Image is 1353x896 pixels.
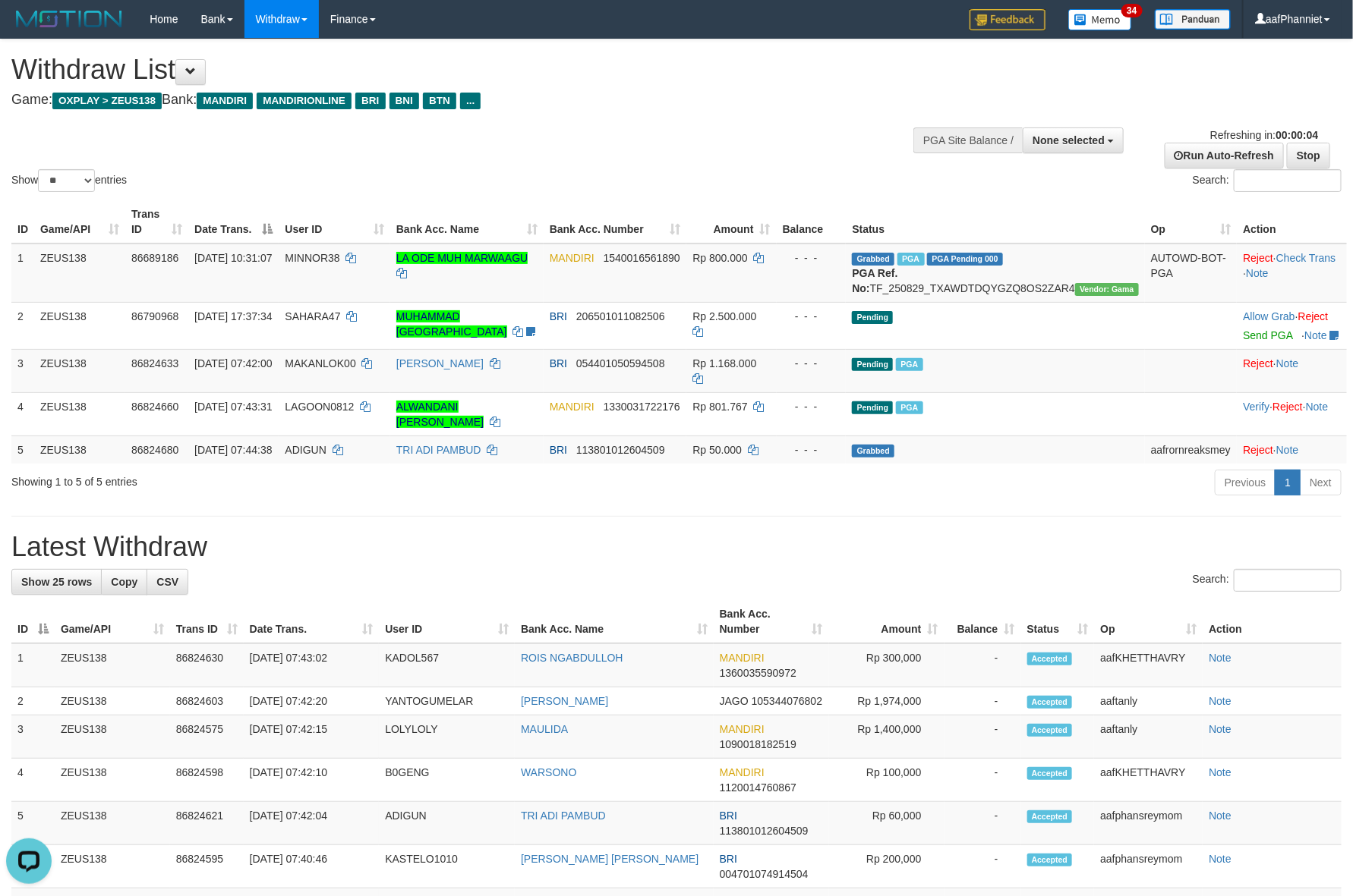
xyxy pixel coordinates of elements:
h1: Withdraw List [11,55,887,85]
span: BRI [355,93,385,109]
a: Note [1276,444,1299,456]
a: Show 25 rows [11,569,102,595]
a: CSV [147,569,188,595]
td: · [1237,349,1347,392]
span: Pending [852,358,893,371]
a: Reject [1243,252,1273,264]
a: TRI ADI PAMBUD [521,810,606,822]
input: Search: [1234,169,1342,192]
a: 1 [1275,470,1301,495]
a: [PERSON_NAME] [PERSON_NAME] [521,853,699,865]
a: MUHAMMAD [GEOGRAPHIC_DATA] [396,310,507,338]
span: 86689186 [131,252,178,264]
span: Rp 800.000 [692,252,747,264]
span: Rp 50.000 [692,444,742,456]
span: Grabbed [852,445,894,457]
span: Copy 054401050594508 to clipboard [576,357,665,369]
th: Date Trans.: activate to sort column ascending [244,600,380,643]
div: Showing 1 to 5 of 5 entries [11,468,553,489]
a: Note [1304,329,1327,341]
th: Action [1203,600,1342,643]
th: Action [1237,200,1347,244]
span: Copy [111,576,137,588]
label: Search: [1193,169,1342,192]
span: Accepted [1027,854,1073,866]
span: Pending [852,311,893,324]
td: Rp 60,000 [829,802,945,845]
span: [DATE] 17:37:34 [194,310,272,322]
td: aafKHETTHAVRY [1094,759,1203,802]
img: Feedback.jpg [970,9,1045,30]
span: ADIGUN [285,444,326,456]
th: Bank Acc. Number: activate to sort column ascending [544,200,687,244]
th: Bank Acc. Number: activate to sort column ascending [714,600,829,643]
span: Rp 1.168.000 [692,357,756,369]
a: Note [1209,723,1232,735]
span: Refreshing in: [1210,129,1318,141]
td: ZEUS138 [34,349,125,392]
a: ROIS NGABDULLOH [521,652,623,664]
img: panduan.png [1155,9,1231,30]
td: B0GENG [379,759,515,802]
td: ZEUS138 [34,435,125,464]
td: ADIGUN [379,802,515,845]
th: ID [11,200,34,244]
td: - [945,687,1021,715]
span: Copy 105344076802 to clipboard [752,695,822,707]
a: Note [1209,652,1232,664]
a: [PERSON_NAME] [521,695,608,707]
td: [DATE] 07:42:20 [244,687,380,715]
td: TF_250829_TXAWDTDQYGZQ8OS2ZAR4 [846,244,1144,303]
td: KADOL567 [379,643,515,687]
span: MAKANLOK00 [285,357,355,369]
span: BRI [550,310,567,322]
span: Copy 004701074914504 to clipboard [720,868,809,880]
a: Reject [1273,401,1303,413]
th: Op: activate to sort column ascending [1145,200,1238,244]
th: Status: activate to sort column ascending [1021,600,1095,643]
a: Note [1306,401,1329,413]
td: YANTOGUMELAR [379,687,515,715]
span: BNI [389,93,419,109]
th: Game/API: activate to sort column ascending [55,600,170,643]
td: 3 [11,349,34,392]
td: 1 [11,244,34,303]
td: [DATE] 07:40:46 [244,845,380,888]
a: Reject [1243,357,1273,369]
div: - - - [783,356,840,371]
td: aafrornreaksmey [1145,435,1238,464]
span: MANDIRI [197,93,253,109]
span: SAHARA47 [285,310,340,322]
span: Rp 801.767 [692,401,747,413]
td: - [945,715,1021,759]
span: MANDIRIONLINE [257,93,352,109]
span: BRI [550,357,567,369]
span: OXPLAY > ZEUS138 [52,93,162,109]
th: Balance [777,200,847,244]
span: Accepted [1027,810,1073,823]
a: ALWANDANI [PERSON_NAME] [396,401,484,428]
div: - - - [783,442,840,457]
span: Copy 1360035590972 to clipboard [720,667,796,679]
th: Status [846,200,1144,244]
td: · [1237,435,1347,464]
a: Reject [1243,444,1273,456]
a: Next [1300,470,1342,495]
span: 86824660 [131,401,178,413]
td: AUTOWD-BOT-PGA [1145,244,1238,303]
td: aaftanly [1094,715,1203,759]
th: Op: activate to sort column ascending [1094,600,1203,643]
td: 2 [11,687,55,715]
a: Run Auto-Refresh [1165,143,1284,168]
a: Stop [1287,143,1330,168]
td: [DATE] 07:42:10 [244,759,380,802]
span: [DATE] 07:43:31 [194,401,272,413]
th: User ID: activate to sort column ascending [379,600,515,643]
span: 34 [1121,4,1142,17]
td: [DATE] 07:42:15 [244,715,380,759]
td: · [1237,302,1347,349]
th: Game/API: activate to sort column ascending [34,200,125,244]
div: - - - [783,250,840,266]
a: Reject [1298,310,1329,322]
th: Trans ID: activate to sort column ascending [170,600,244,643]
